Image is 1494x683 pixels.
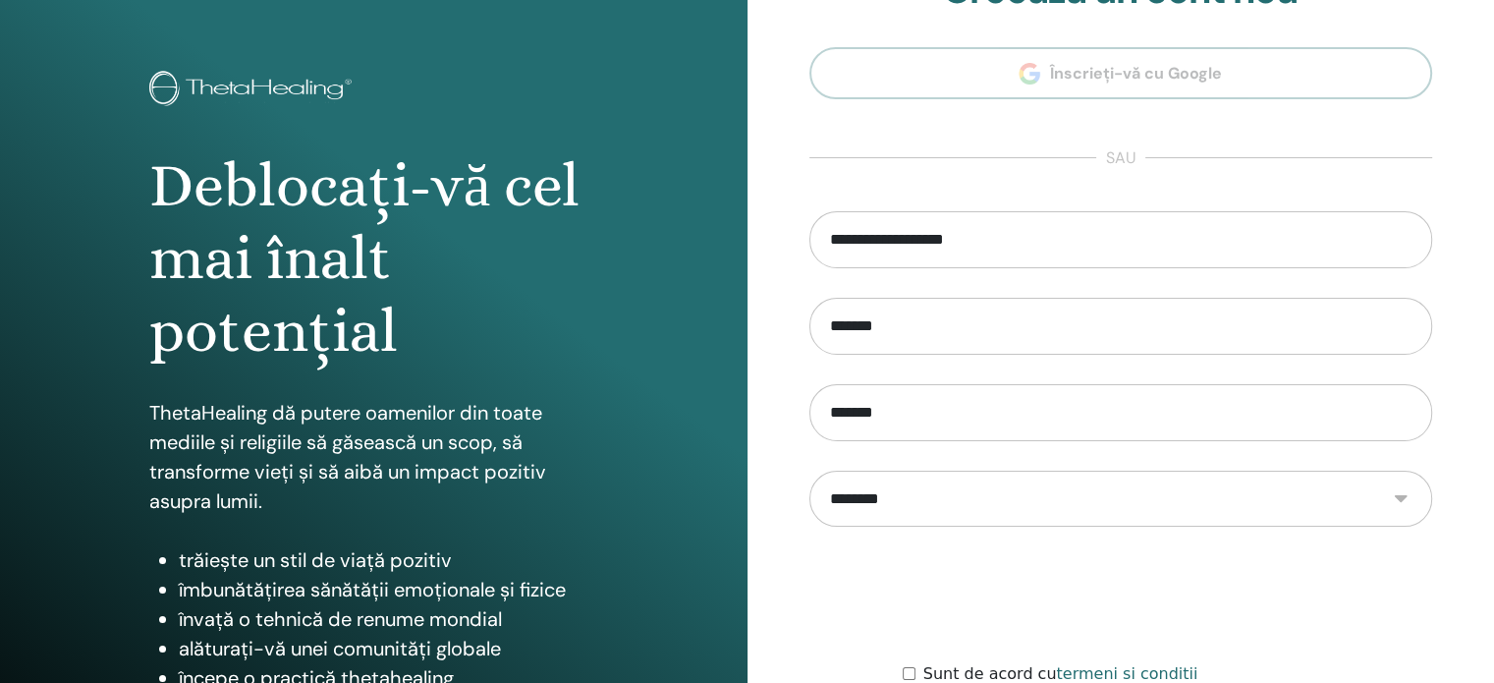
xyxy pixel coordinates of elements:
[149,398,598,516] p: ThetaHealing dă putere oamenilor din toate mediile și religiile să găsească un scop, să transform...
[971,556,1270,633] iframe: reCAPTCHA
[1056,664,1197,683] a: termeni si conditii
[149,149,598,369] h1: Deblocați-vă cel mai înalt potențial
[179,634,598,663] li: alăturați-vă unei comunități globale
[179,575,598,604] li: îmbunătățirea sănătății emoționale și fizice
[179,545,598,575] li: trăiește un stil de viață pozitiv
[1096,146,1145,170] span: sau
[179,604,598,634] li: învață o tehnică de renume mondial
